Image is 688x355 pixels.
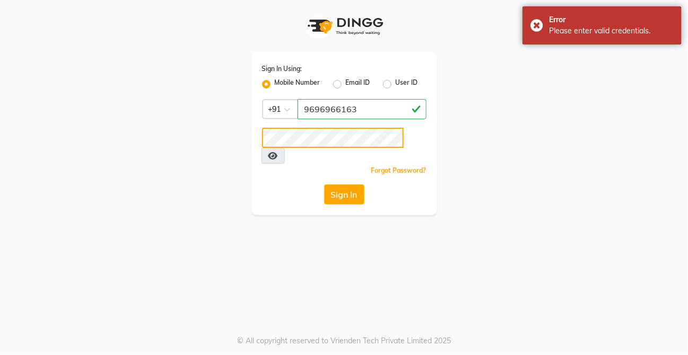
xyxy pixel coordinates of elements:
label: User ID [396,78,418,91]
img: logo1.svg [302,11,387,42]
div: Please enter valid credentials. [549,25,674,37]
label: Sign In Using: [262,64,302,74]
button: Sign In [324,184,364,205]
input: Username [298,99,426,119]
div: Error [549,14,674,25]
a: Forgot Password? [371,166,426,174]
label: Email ID [346,78,370,91]
input: Username [262,128,404,148]
label: Mobile Number [275,78,320,91]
